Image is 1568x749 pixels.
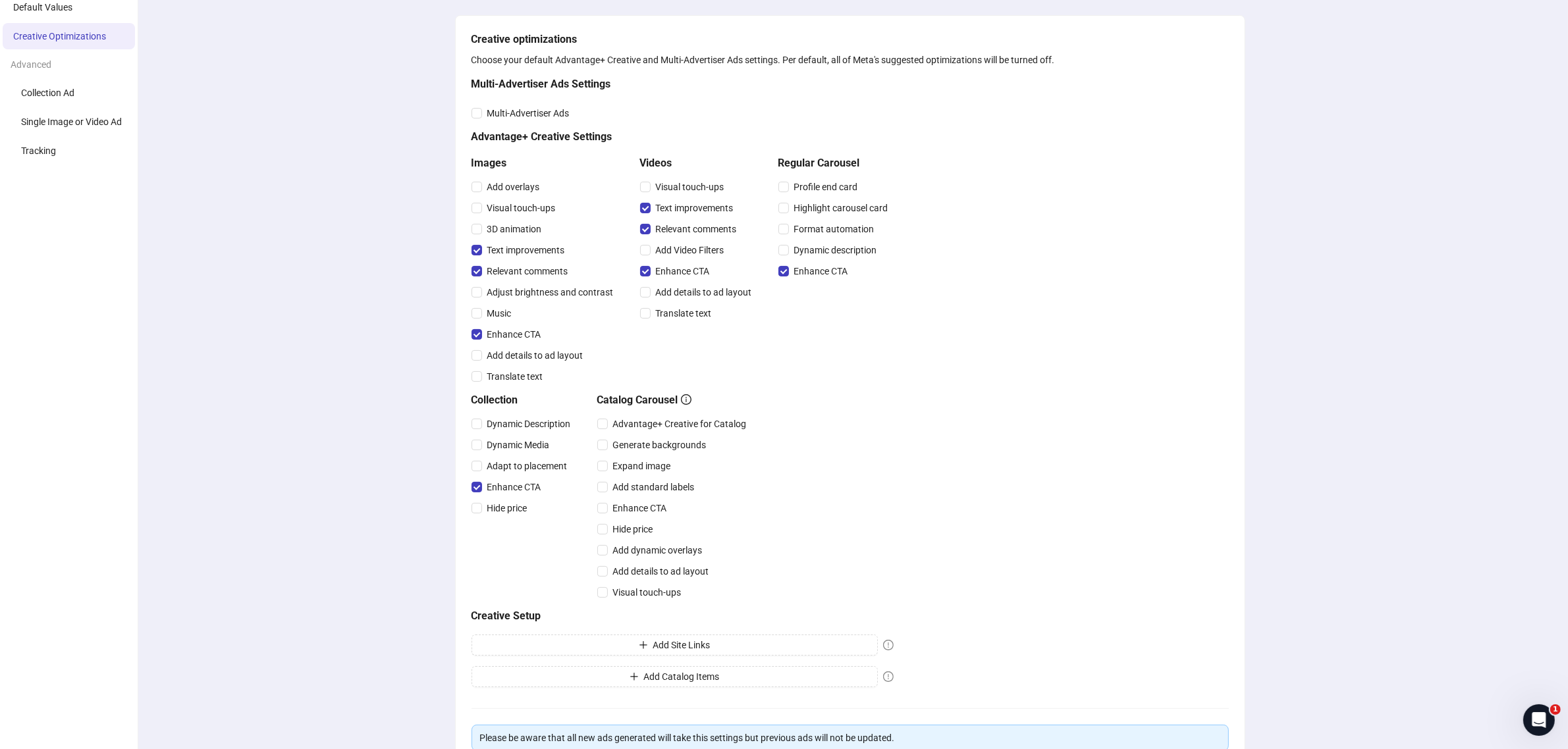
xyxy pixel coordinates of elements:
h5: Collection [472,392,576,408]
span: Collection Ad [21,88,74,98]
span: info-circle [681,394,691,405]
span: Highlight carousel card [789,201,894,215]
span: Add details to ad layout [608,564,715,579]
span: Format automation [789,222,880,236]
span: Hide price [608,522,659,536]
span: Add Catalog Items [644,671,720,682]
span: Creative Optimizations [13,31,106,41]
span: Text improvements [651,201,739,215]
span: Enhance CTA [789,264,853,278]
iframe: Intercom live chat [1523,704,1555,736]
div: Mots-clés [164,78,202,86]
div: Domaine: [DOMAIN_NAME] [34,34,149,45]
span: Visual touch-ups [482,201,561,215]
span: Add details to ad layout [482,348,589,363]
span: Dynamic description [789,243,882,257]
span: Add details to ad layout [651,285,757,299]
span: Dynamic Media [482,438,555,452]
span: Visual touch-ups [651,180,730,194]
h5: Creative Setup [472,608,894,624]
span: Default Values [13,2,72,13]
span: Relevant comments [651,222,742,236]
span: exclamation-circle [883,671,894,682]
button: Add Site Links [472,634,878,656]
span: Generate backgrounds [608,438,712,452]
span: 3D animation [482,222,547,236]
span: Expand image [608,459,676,473]
span: Dynamic Description [482,417,576,431]
span: Translate text [651,306,717,321]
h5: Videos [640,155,757,171]
span: Advantage+ Creative for Catalog [608,417,752,431]
span: Add dynamic overlays [608,543,708,557]
span: plus [630,672,639,681]
span: Enhance CTA [608,501,672,515]
div: Please be aware that all new ads generated will take this settings but previous ads will not be u... [480,731,1220,745]
img: website_grey.svg [21,34,32,45]
span: Tracking [21,145,56,156]
div: v 4.0.25 [37,21,65,32]
span: plus [639,640,648,650]
span: Profile end card [789,180,863,194]
h5: Advantage+ Creative Settings [472,129,894,145]
span: Text improvements [482,243,570,257]
img: tab_domain_overview_orange.svg [53,76,64,87]
span: exclamation-circle [883,640,894,650]
span: Single Image or Video Ad [21,116,122,127]
h5: Images [472,155,619,171]
img: tab_keywords_by_traffic_grey.svg [149,76,160,87]
span: Visual touch-ups [608,585,687,600]
span: 1 [1550,704,1561,715]
h5: Catalog Carousel [597,392,752,408]
span: Add Site Links [653,640,711,650]
span: Add standard labels [608,480,700,494]
span: Music [482,306,517,321]
span: Adjust brightness and contrast [482,285,619,299]
h5: Multi-Advertiser Ads Settings [472,76,894,92]
button: Add Catalog Items [472,666,878,687]
span: Enhance CTA [482,480,547,494]
span: Hide price [482,501,533,515]
span: Add Video Filters [651,243,730,257]
div: Choose your default Advantage+ Creative and Multi-Advertiser Ads settings. Per default, all of Me... [472,53,1229,67]
h5: Regular Carousel [778,155,894,171]
span: Translate text [482,369,549,384]
span: Add overlays [482,180,545,194]
span: Enhance CTA [482,327,547,342]
span: Multi-Advertiser Ads [482,106,575,120]
span: Adapt to placement [482,459,573,473]
span: Enhance CTA [651,264,715,278]
img: logo_orange.svg [21,21,32,32]
div: Domaine [68,78,101,86]
h5: Creative optimizations [472,32,1229,47]
span: Relevant comments [482,264,574,278]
